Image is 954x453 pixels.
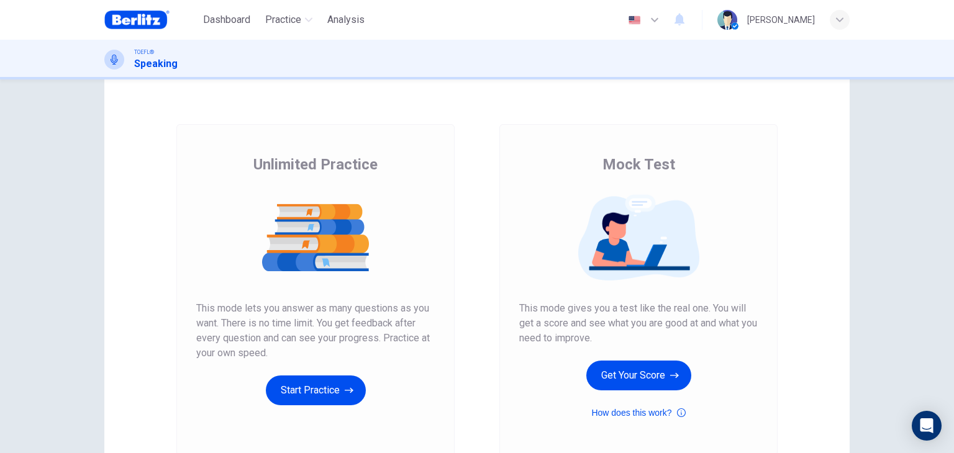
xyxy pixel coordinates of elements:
div: Open Intercom Messenger [912,411,942,441]
div: [PERSON_NAME] [747,12,815,27]
button: Dashboard [198,9,255,31]
button: Get Your Score [586,361,691,390]
img: Berlitz Brasil logo [104,7,170,32]
span: Analysis [327,12,365,27]
button: Start Practice [266,375,366,405]
img: Profile picture [717,10,737,30]
span: TOEFL® [134,48,154,56]
button: Analysis [322,9,370,31]
span: Dashboard [203,12,250,27]
h1: Speaking [134,56,178,71]
a: Berlitz Brasil logo [104,7,198,32]
span: Practice [265,12,301,27]
img: en [627,16,642,25]
span: Mock Test [602,155,675,174]
span: Unlimited Practice [253,155,378,174]
span: This mode gives you a test like the real one. You will get a score and see what you are good at a... [519,301,758,346]
button: Practice [260,9,317,31]
button: How does this work? [591,405,685,420]
span: This mode lets you answer as many questions as you want. There is no time limit. You get feedback... [196,301,435,361]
